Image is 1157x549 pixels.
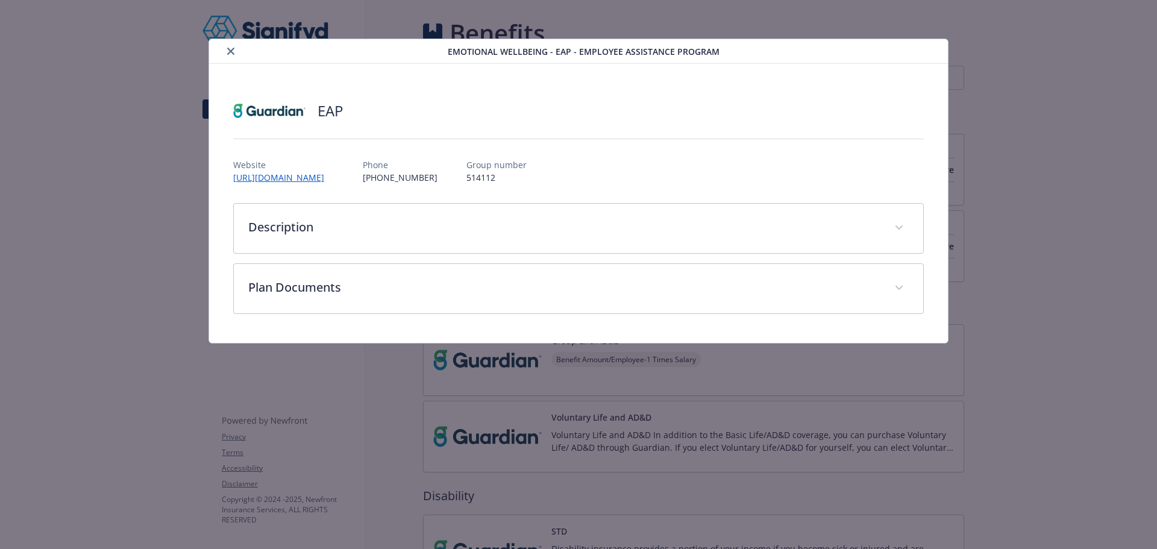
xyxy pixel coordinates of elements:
div: details for plan Emotional Wellbeing - EAP - Employee Assistance Program [116,39,1041,344]
div: Plan Documents [234,264,924,313]
p: [PHONE_NUMBER] [363,171,437,184]
p: 514112 [466,171,527,184]
img: Guardian [233,93,306,129]
a: [URL][DOMAIN_NAME] [233,172,334,183]
p: Website [233,158,334,171]
p: Group number [466,158,527,171]
h2: EAP [318,101,343,121]
p: Description [248,218,880,236]
p: Phone [363,158,437,171]
p: Plan Documents [248,278,880,296]
span: Emotional Wellbeing - EAP - Employee Assistance Program [448,45,720,58]
button: close [224,44,238,58]
div: Description [234,204,924,253]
